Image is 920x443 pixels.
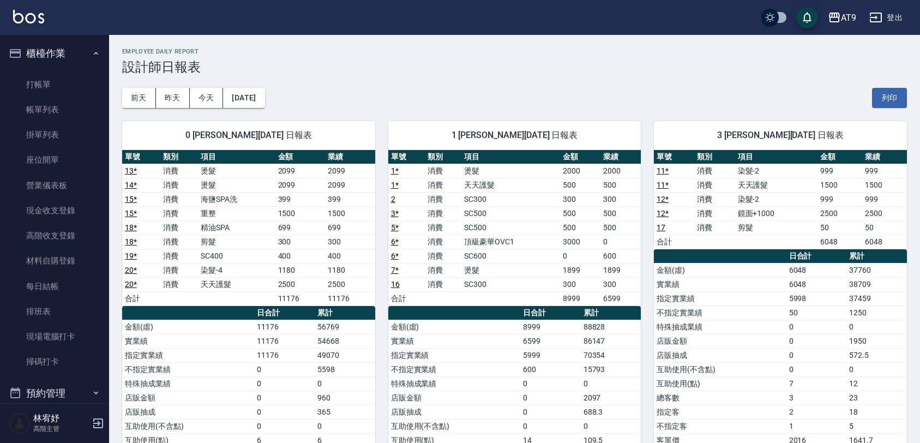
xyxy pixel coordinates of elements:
[520,405,581,419] td: 0
[817,220,862,235] td: 50
[4,72,105,97] a: 打帳單
[315,391,375,405] td: 960
[654,348,786,362] td: 店販抽成
[122,376,254,391] td: 特殊抽成業績
[315,362,375,376] td: 5598
[846,334,907,348] td: 1950
[560,150,600,164] th: 金額
[122,334,254,348] td: 實業績
[560,263,600,277] td: 1899
[461,192,560,206] td: SC300
[862,192,907,206] td: 999
[520,306,581,320] th: 日合計
[156,88,190,108] button: 昨天
[275,235,326,249] td: 300
[275,206,326,220] td: 1500
[33,424,89,434] p: 高階主管
[254,348,315,362] td: 11176
[846,320,907,334] td: 0
[786,419,847,433] td: 1
[325,291,375,306] td: 11176
[600,192,641,206] td: 300
[600,206,641,220] td: 500
[13,10,44,23] img: Logo
[401,130,628,141] span: 1 [PERSON_NAME][DATE] 日報表
[461,263,560,277] td: 燙髮
[846,376,907,391] td: 12
[425,192,461,206] td: 消費
[325,150,375,164] th: 業績
[600,263,641,277] td: 1899
[581,376,641,391] td: 0
[846,291,907,306] td: 37459
[254,419,315,433] td: 0
[735,150,818,164] th: 項目
[388,362,520,376] td: 不指定實業績
[654,376,786,391] td: 互助使用(點)
[315,405,375,419] td: 365
[846,306,907,320] td: 1250
[817,164,862,178] td: 999
[600,150,641,164] th: 業績
[654,419,786,433] td: 不指定客
[817,192,862,206] td: 999
[786,405,847,419] td: 2
[4,122,105,147] a: 掛單列表
[872,88,907,108] button: 列印
[461,220,560,235] td: SC500
[275,178,326,192] td: 2099
[581,334,641,348] td: 86147
[425,150,461,164] th: 類別
[862,235,907,249] td: 6048
[654,150,907,249] table: a dense table
[4,223,105,248] a: 高階收支登錄
[275,192,326,206] td: 399
[735,220,818,235] td: 剪髮
[254,391,315,405] td: 0
[275,150,326,164] th: 金額
[4,324,105,349] a: 現場電腦打卡
[694,178,735,192] td: 消費
[654,405,786,419] td: 指定客
[254,362,315,376] td: 0
[654,235,694,249] td: 合計
[160,249,199,263] td: 消費
[122,362,254,376] td: 不指定實業績
[817,150,862,164] th: 金額
[4,147,105,172] a: 座位開單
[160,206,199,220] td: 消費
[254,320,315,334] td: 11176
[786,391,847,405] td: 3
[560,206,600,220] td: 500
[600,291,641,306] td: 6599
[122,391,254,405] td: 店販金額
[846,405,907,419] td: 18
[865,8,907,28] button: 登出
[846,348,907,362] td: 572.5
[122,59,907,75] h3: 設計師日報表
[600,235,641,249] td: 0
[325,249,375,263] td: 400
[275,220,326,235] td: 699
[275,277,326,291] td: 2500
[796,7,818,28] button: save
[862,178,907,192] td: 1500
[600,220,641,235] td: 500
[520,391,581,405] td: 0
[817,206,862,220] td: 2500
[862,164,907,178] td: 999
[160,277,199,291] td: 消費
[198,249,275,263] td: SC400
[315,320,375,334] td: 56769
[425,164,461,178] td: 消費
[425,235,461,249] td: 消費
[520,334,581,348] td: 6599
[560,178,600,192] td: 500
[122,348,254,362] td: 指定實業績
[694,206,735,220] td: 消費
[275,249,326,263] td: 400
[694,150,735,164] th: 類別
[654,291,786,306] td: 指定實業績
[520,348,581,362] td: 5999
[786,249,847,264] th: 日合計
